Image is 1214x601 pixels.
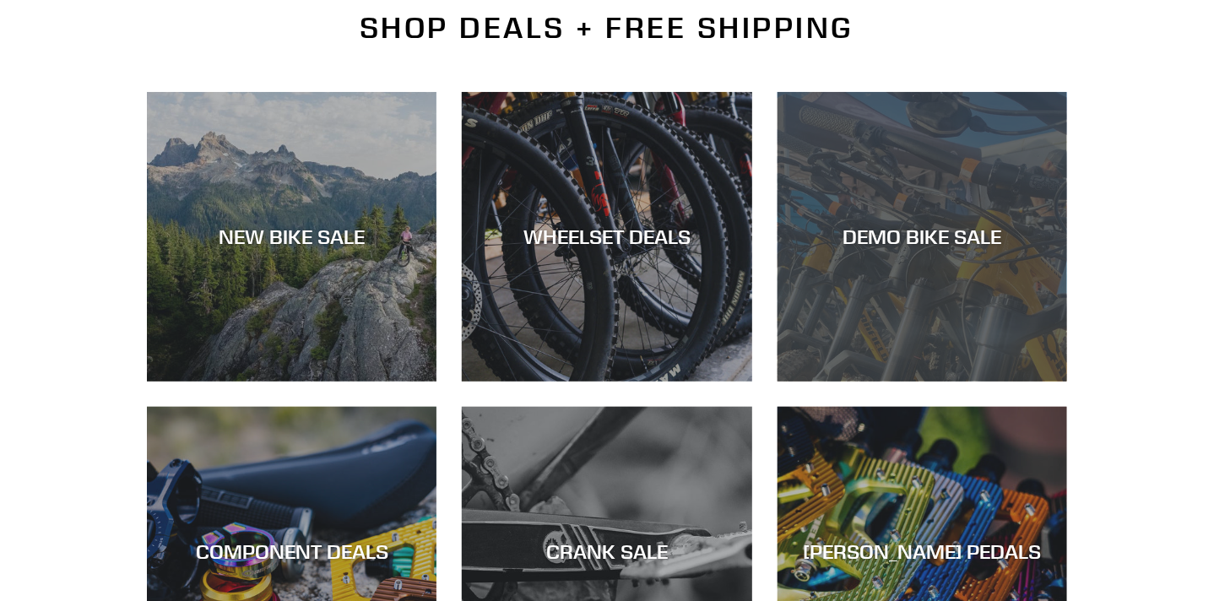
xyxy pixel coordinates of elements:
[462,540,751,565] div: CRANK SALE
[462,225,751,249] div: WHEELSET DEALS
[147,225,436,249] div: NEW BIKE SALE
[147,540,436,565] div: COMPONENT DEALS
[147,92,436,382] a: NEW BIKE SALE
[462,92,751,382] a: WHEELSET DEALS
[778,540,1067,565] div: [PERSON_NAME] PEDALS
[778,92,1067,382] a: DEMO BIKE SALE
[147,10,1067,46] h2: SHOP DEALS + FREE SHIPPING
[778,225,1067,249] div: DEMO BIKE SALE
